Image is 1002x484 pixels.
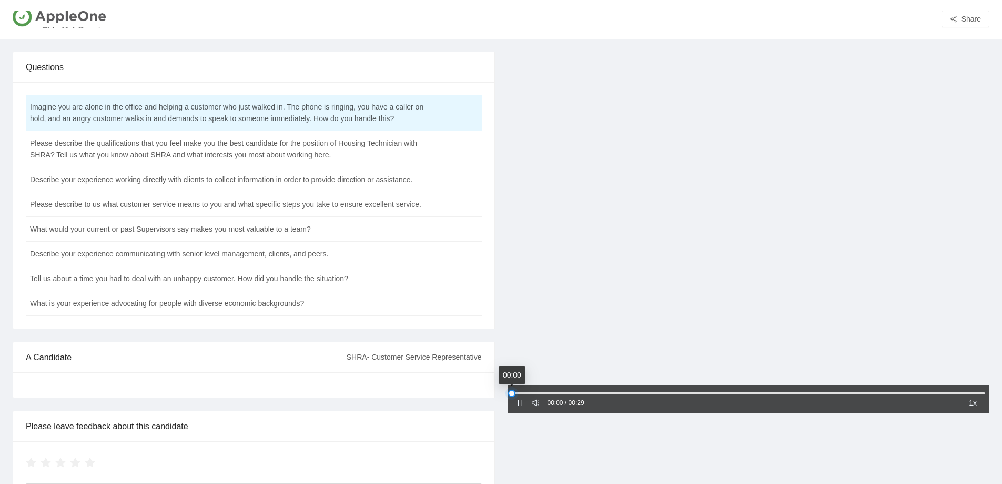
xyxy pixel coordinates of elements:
[969,397,977,409] span: 1x
[55,458,66,468] span: star
[26,291,429,316] td: What is your experience advocating for people with diverse economic backgrounds?
[26,458,36,468] span: star
[26,242,429,266] td: Describe your experience communicating with senior level management, clients, and peers.
[347,343,482,371] div: SHRA- Customer Service Representative
[41,458,51,468] span: star
[26,167,429,192] td: Describe your experience working directly with clients to collect information in order to provide...
[26,217,429,242] td: What would your current or past Supervisors say makes you most valuable to a team?
[942,11,989,27] button: share-altShare
[548,398,584,408] div: 00:00 / 00:29
[950,15,957,24] span: share-alt
[70,458,80,468] span: star
[85,458,95,468] span: star
[499,366,525,384] div: 00:00
[26,411,482,441] div: Please leave feedback about this candidate
[961,13,981,25] span: Share
[26,131,429,167] td: Please describe the qualifications that you feel make you the best candidate for the position of ...
[532,399,539,407] span: sound
[26,342,347,372] div: A Candidate
[26,52,482,82] div: Questions
[26,266,429,291] td: Tell us about a time you had to deal with an unhappy customer. How did you handle the situation?
[26,95,429,131] td: Imagine you are alone in the office and helping a customer who just walked in. The phone is ringi...
[13,7,106,33] img: AppleOne US
[516,399,523,407] span: pause
[26,192,429,217] td: Please describe to us what customer service means to you and what specific steps you take to ensu...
